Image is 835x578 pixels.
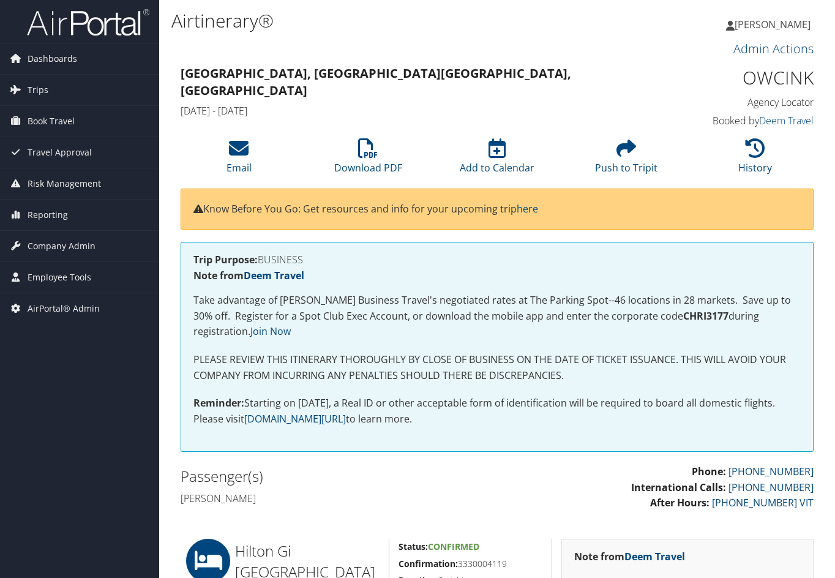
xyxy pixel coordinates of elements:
strong: CHRI3177 [683,309,728,323]
h4: [DATE] - [DATE] [181,104,651,118]
h4: Booked by [669,114,814,127]
h5: 3330004119 [399,558,542,570]
a: [DOMAIN_NAME][URL] [244,412,346,426]
h2: Passenger(s) [181,466,488,487]
strong: [GEOGRAPHIC_DATA], [GEOGRAPHIC_DATA] [GEOGRAPHIC_DATA], [GEOGRAPHIC_DATA] [181,65,571,99]
p: Take advantage of [PERSON_NAME] Business Travel's negotiated rates at The Parking Spot--46 locati... [193,293,801,340]
strong: Reminder: [193,396,244,410]
p: Starting on [DATE], a Real ID or other acceptable form of identification will be required to boar... [193,396,801,427]
a: Deem Travel [759,114,814,127]
a: [PHONE_NUMBER] VIT [712,496,814,509]
h4: [PERSON_NAME] [181,492,488,505]
strong: Note from [193,269,304,282]
h1: OWCINK [669,65,814,91]
span: Book Travel [28,106,75,137]
a: Email [227,145,252,175]
span: Travel Approval [28,137,92,168]
a: Deem Travel [244,269,304,282]
strong: Confirmation: [399,558,458,569]
span: Risk Management [28,168,101,199]
strong: Phone: [692,465,726,478]
a: Add to Calendar [460,145,534,175]
strong: After Hours: [650,496,710,509]
span: [PERSON_NAME] [735,18,811,31]
h4: Agency Locator [669,96,814,109]
a: Push to Tripit [595,145,657,175]
strong: Status: [399,541,428,552]
span: Employee Tools [28,262,91,293]
p: Know Before You Go: Get resources and info for your upcoming trip [193,201,801,217]
a: [PHONE_NUMBER] [728,481,814,494]
span: Company Admin [28,231,95,261]
strong: International Calls: [631,481,726,494]
a: History [738,145,772,175]
h4: BUSINESS [193,255,801,265]
a: Admin Actions [733,40,814,57]
h1: Airtinerary® [171,8,605,34]
a: here [517,202,538,216]
a: [PHONE_NUMBER] [728,465,814,478]
a: Deem Travel [624,550,685,563]
a: [PERSON_NAME] [726,6,823,43]
span: Confirmed [428,541,479,552]
span: Reporting [28,200,68,230]
a: Download PDF [334,145,402,175]
strong: Trip Purpose: [193,253,258,266]
p: PLEASE REVIEW THIS ITINERARY THOROUGHLY BY CLOSE OF BUSINESS ON THE DATE OF TICKET ISSUANCE. THIS... [193,352,801,383]
strong: Note from [574,550,685,563]
span: Dashboards [28,43,77,74]
span: Trips [28,75,48,105]
img: airportal-logo.png [27,8,149,37]
span: AirPortal® Admin [28,293,100,324]
a: Join Now [250,325,291,338]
